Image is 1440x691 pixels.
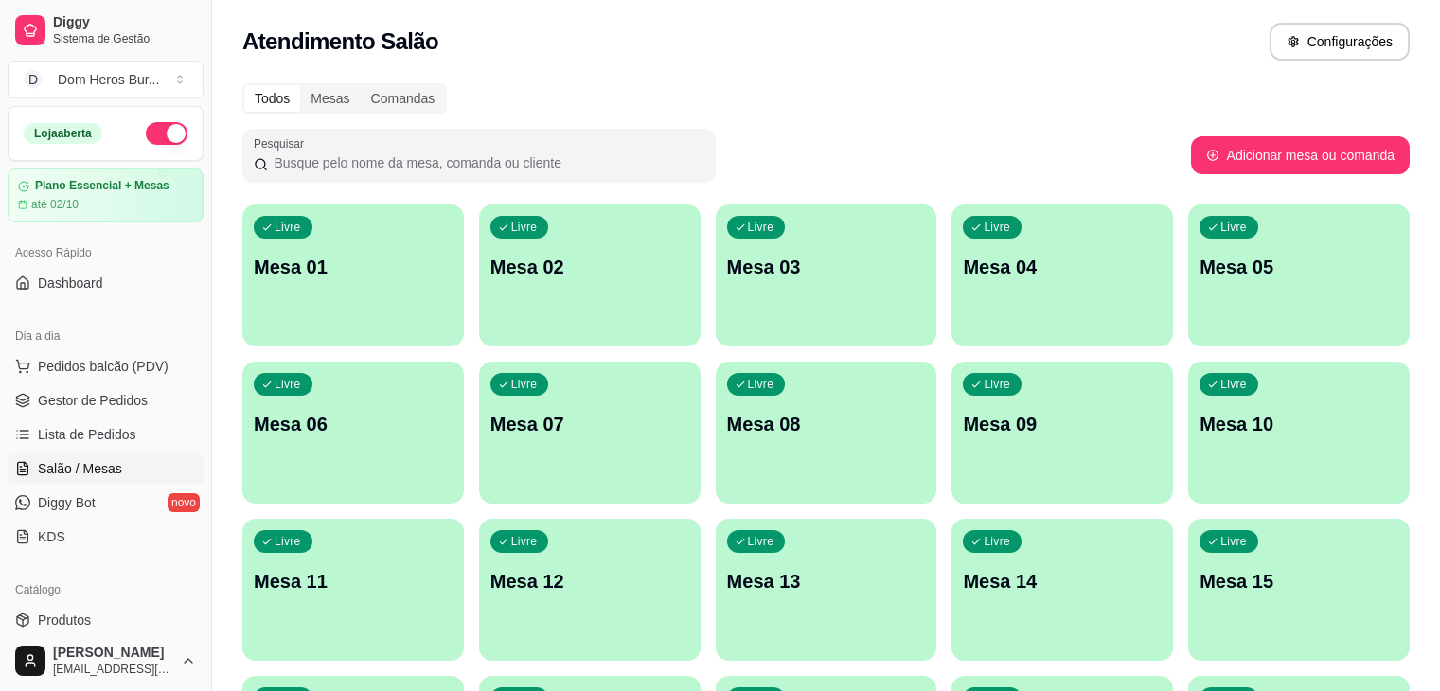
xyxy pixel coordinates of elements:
[53,31,196,46] span: Sistema de Gestão
[275,220,301,235] p: Livre
[254,254,453,280] p: Mesa 01
[490,411,689,437] p: Mesa 07
[244,85,300,112] div: Todos
[242,519,464,661] button: LivreMesa 11
[242,27,438,57] h2: Atendimento Salão
[511,220,538,235] p: Livre
[242,362,464,504] button: LivreMesa 06
[1220,220,1247,235] p: Livre
[1188,519,1410,661] button: LivreMesa 15
[716,362,937,504] button: LivreMesa 08
[24,70,43,89] span: D
[727,411,926,437] p: Mesa 08
[35,179,169,193] article: Plano Essencial + Mesas
[479,362,701,504] button: LivreMesa 07
[8,605,204,635] a: Produtos
[1220,377,1247,392] p: Livre
[716,519,937,661] button: LivreMesa 13
[1188,204,1410,346] button: LivreMesa 05
[490,568,689,594] p: Mesa 12
[38,391,148,410] span: Gestor de Pedidos
[8,522,204,552] a: KDS
[275,377,301,392] p: Livre
[254,411,453,437] p: Mesa 06
[8,238,204,268] div: Acesso Rápido
[1200,411,1398,437] p: Mesa 10
[984,377,1010,392] p: Livre
[8,61,204,98] button: Select a team
[8,268,204,298] a: Dashboard
[963,254,1162,280] p: Mesa 04
[748,220,774,235] p: Livre
[8,419,204,450] a: Lista de Pedidos
[275,534,301,549] p: Livre
[716,204,937,346] button: LivreMesa 03
[8,575,204,605] div: Catálogo
[951,519,1173,661] button: LivreMesa 14
[490,254,689,280] p: Mesa 02
[38,459,122,478] span: Salão / Mesas
[8,168,204,222] a: Plano Essencial + Mesasaté 02/10
[8,321,204,351] div: Dia a dia
[38,274,103,292] span: Dashboard
[38,425,136,444] span: Lista de Pedidos
[1188,362,1410,504] button: LivreMesa 10
[951,362,1173,504] button: LivreMesa 09
[8,487,204,518] a: Diggy Botnovo
[963,411,1162,437] p: Mesa 09
[268,153,704,172] input: Pesquisar
[38,611,91,629] span: Produtos
[254,568,453,594] p: Mesa 11
[300,85,360,112] div: Mesas
[511,534,538,549] p: Livre
[361,85,446,112] div: Comandas
[951,204,1173,346] button: LivreMesa 04
[53,662,173,677] span: [EMAIL_ADDRESS][DOMAIN_NAME]
[727,568,926,594] p: Mesa 13
[984,534,1010,549] p: Livre
[8,638,204,683] button: [PERSON_NAME][EMAIL_ADDRESS][DOMAIN_NAME]
[146,122,187,145] button: Alterar Status
[1270,23,1410,61] button: Configurações
[748,534,774,549] p: Livre
[8,351,204,381] button: Pedidos balcão (PDV)
[1200,568,1398,594] p: Mesa 15
[53,645,173,662] span: [PERSON_NAME]
[1220,534,1247,549] p: Livre
[963,568,1162,594] p: Mesa 14
[8,8,204,53] a: DiggySistema de Gestão
[748,377,774,392] p: Livre
[984,220,1010,235] p: Livre
[479,519,701,661] button: LivreMesa 12
[479,204,701,346] button: LivreMesa 02
[511,377,538,392] p: Livre
[1200,254,1398,280] p: Mesa 05
[53,14,196,31] span: Diggy
[58,70,159,89] div: Dom Heros Bur ...
[727,254,926,280] p: Mesa 03
[31,197,79,212] article: até 02/10
[8,385,204,416] a: Gestor de Pedidos
[1191,136,1410,174] button: Adicionar mesa ou comanda
[254,135,311,151] label: Pesquisar
[38,527,65,546] span: KDS
[38,493,96,512] span: Diggy Bot
[24,123,102,144] div: Loja aberta
[8,453,204,484] a: Salão / Mesas
[38,357,169,376] span: Pedidos balcão (PDV)
[242,204,464,346] button: LivreMesa 01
